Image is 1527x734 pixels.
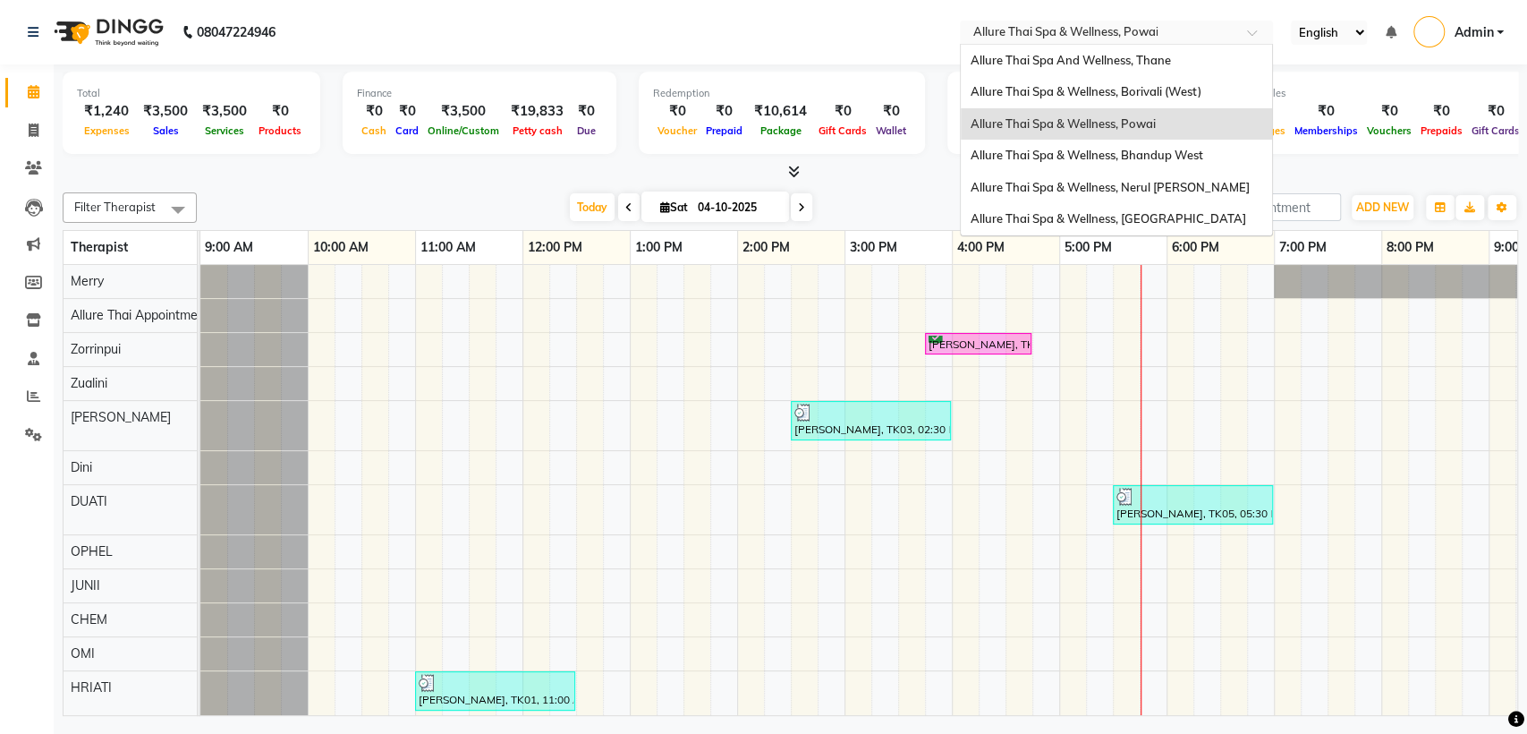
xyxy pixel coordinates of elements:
div: ₹0 [1362,101,1416,122]
a: 1:00 PM [631,235,687,260]
span: Vouchers [1362,124,1416,137]
a: 3:00 PM [845,235,902,260]
div: ₹10,614 [747,101,814,122]
span: Allure Thai Spa & Wellness, Nerul [PERSON_NAME] [970,180,1249,194]
a: 8:00 PM [1382,235,1438,260]
span: Allure Thai Spa & Wellness, Bhandup West [970,148,1202,162]
div: [PERSON_NAME], TK03, 02:30 PM-04:00 PM, Abhyanga Therapy 90 mins [793,404,949,438]
span: DUATI [71,493,107,509]
div: ₹3,500 [195,101,254,122]
span: Sat [656,201,692,214]
span: OPHEL [71,543,113,559]
span: Admin [1454,23,1493,42]
span: Therapist [71,239,128,255]
span: Today [570,193,615,221]
span: Online/Custom [423,124,504,137]
span: Memberships [1290,124,1362,137]
span: JUNII [71,577,100,593]
span: Zualini [71,375,107,391]
div: [PERSON_NAME], TK04, 03:45 PM-04:45 PM, Deep Tissue Massage 60 mins [927,336,1030,353]
span: Products [254,124,306,137]
a: 9:00 AM [200,235,258,260]
div: ₹0 [254,101,306,122]
span: [PERSON_NAME] [71,409,171,425]
div: ₹0 [1467,101,1524,122]
div: ₹0 [1416,101,1467,122]
span: Services [200,124,249,137]
span: Card [391,124,423,137]
div: Other sales [1234,86,1524,101]
div: ₹0 [357,101,391,122]
span: Allure Thai Appointment [71,307,209,323]
span: Allure Thai Spa & Wellness, Powai [970,116,1155,131]
div: ₹0 [1290,101,1362,122]
span: ADD NEW [1356,201,1409,214]
a: 10:00 AM [309,235,373,260]
span: Cash [357,124,391,137]
a: 5:00 PM [1060,235,1116,260]
span: Sales [148,124,183,137]
div: ₹0 [814,101,871,122]
ng-dropdown-panel: Options list [960,44,1273,236]
div: ₹1,240 [77,101,136,122]
div: ₹3,500 [136,101,195,122]
button: ADD NEW [1352,195,1413,220]
span: Allure Thai Spa & Wellness, Borivali (West) [970,84,1200,98]
div: ₹0 [701,101,747,122]
span: Dini [71,459,92,475]
b: 08047224946 [197,7,276,57]
span: Merry [71,273,104,289]
div: Total [77,86,306,101]
span: Prepaid [701,124,747,137]
a: 7:00 PM [1275,235,1331,260]
span: Filter Therapist [74,200,156,214]
div: ₹3,500 [423,101,504,122]
div: [PERSON_NAME], TK01, 11:00 AM-12:30 PM, Balinese Massage 90 mins [417,674,573,708]
span: Package [756,124,806,137]
span: Wallet [871,124,911,137]
img: Admin [1413,16,1445,47]
span: CHEM [71,611,107,627]
span: Gift Cards [1467,124,1524,137]
div: ₹0 [653,101,701,122]
div: ₹0 [391,101,423,122]
span: Allure Thai Spa And Wellness, Thane [970,53,1170,67]
span: OMI [71,645,95,661]
span: Due [573,124,600,137]
div: ₹0 [871,101,911,122]
img: logo [46,7,168,57]
div: ₹0 [571,101,602,122]
div: Finance [357,86,602,101]
a: 4:00 PM [953,235,1009,260]
a: 12:00 PM [523,235,587,260]
span: Expenses [80,124,134,137]
span: Petty cash [508,124,567,137]
span: Gift Cards [814,124,871,137]
span: Prepaids [1416,124,1467,137]
div: ₹19,833 [504,101,571,122]
input: 2025-10-04 [692,194,782,221]
a: 11:00 AM [416,235,480,260]
span: Zorrinpui [71,341,121,357]
div: Redemption [653,86,911,101]
a: 6:00 PM [1167,235,1224,260]
div: [PERSON_NAME], TK05, 05:30 PM-07:00 PM, Balinese Massage 90 mins [1115,488,1271,522]
span: HRIATI [71,679,112,696]
span: Allure Thai Spa & Wellness, [GEOGRAPHIC_DATA] [970,211,1245,226]
a: 2:00 PM [738,235,794,260]
span: Voucher [653,124,701,137]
